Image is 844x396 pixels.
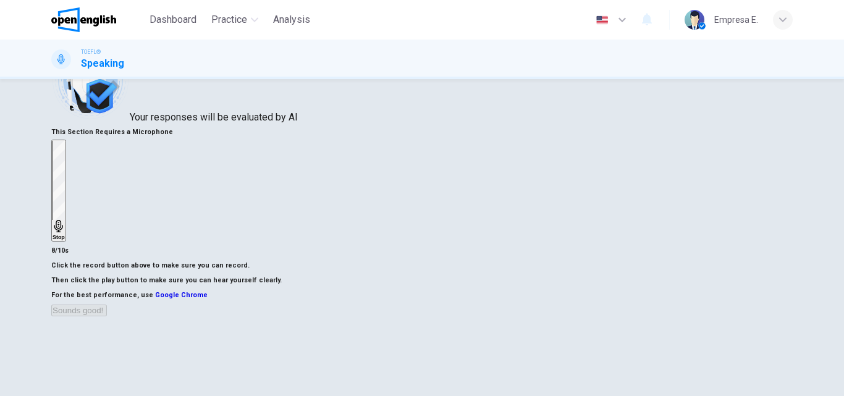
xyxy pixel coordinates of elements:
[81,56,124,71] h1: Speaking
[268,9,315,31] button: Analysis
[51,258,793,288] h6: Click the record button above to make sure you can record. Then click the play button to make sur...
[714,12,758,27] div: Empresa E.
[51,140,66,242] button: Stop
[51,42,130,120] img: robot icon
[155,291,208,299] a: Google Chrome
[594,15,610,25] img: en
[81,48,101,56] span: TOEFL®
[206,9,263,31] button: Practice
[150,12,196,27] span: Dashboard
[51,7,116,32] img: OpenEnglish logo
[685,10,704,30] img: Profile picture
[51,305,107,316] button: Sounds good!
[51,125,793,140] h6: This Section Requires a Microphone
[51,7,145,32] a: OpenEnglish logo
[51,243,793,258] h6: 8/10s
[51,288,793,303] h6: For the best performance, use
[130,111,298,123] span: Your responses will be evaluated by AI
[53,234,65,240] h6: Stop
[273,12,310,27] span: Analysis
[145,9,201,31] button: Dashboard
[211,12,247,27] span: Practice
